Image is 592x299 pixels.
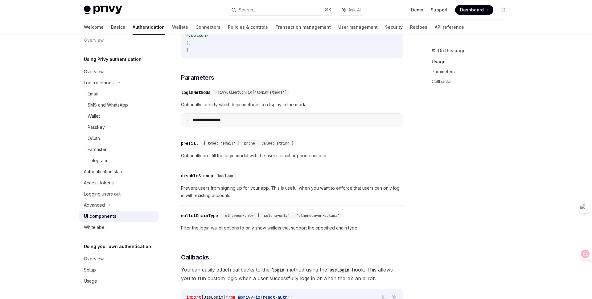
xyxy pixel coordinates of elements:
[498,5,508,15] button: Toggle dark mode
[181,89,211,95] div: loginMethods
[84,168,124,175] div: Authentication state
[410,20,427,35] a: Recipes
[186,40,191,45] span: );
[181,173,213,179] div: disableSignup
[460,7,484,13] span: Dashboard
[191,32,206,38] span: button
[228,20,268,35] a: Policies & controls
[432,57,513,67] a: Usage
[438,47,466,54] span: On this page
[181,73,214,82] span: Parameters
[84,79,114,86] div: Login methods
[79,99,158,111] a: SMS and WhatsApp
[206,32,208,38] span: >
[79,211,158,222] a: UI components
[348,7,361,13] span: Ask AI
[79,155,158,166] a: Telegram
[186,32,191,38] span: </
[88,112,100,120] div: Wallet
[455,5,493,15] a: Dashboard
[79,144,158,155] a: Farcaster
[79,222,158,233] a: Whitelabel
[195,20,220,35] a: Connectors
[88,90,98,98] div: Email
[325,7,331,12] span: ⌘ K
[275,20,331,35] a: Transaction management
[181,265,403,283] span: You can easily attach callbacks to the method using the hook. This allows you to run custom logic...
[223,213,339,218] span: 'ethereum-only' | 'solana-only' | 'ethereum-or-solana'
[435,20,464,35] a: API reference
[79,177,158,188] a: Access tokens
[88,124,105,131] div: Passkey
[79,188,158,200] a: Logging users out
[79,122,158,133] a: Passkey
[218,173,233,178] span: boolean
[432,67,513,77] a: Parameters
[79,66,158,77] a: Overview
[84,224,105,231] div: Whitelabel
[181,253,209,262] span: Callbacks
[181,184,403,199] span: Prevent users from signing up for your app. This is useful when you want to enforce that users ca...
[79,133,158,144] a: OAuth
[84,179,114,187] div: Access tokens
[84,255,104,263] div: Overview
[79,264,158,276] a: Setup
[84,266,96,274] div: Setup
[172,20,188,35] a: Wallets
[88,157,107,164] div: Telegram
[84,201,105,209] div: Advanced
[227,4,335,15] button: Search...⌘K
[88,135,100,142] div: OAuth
[385,20,403,35] a: Security
[84,20,104,35] a: Welcome
[411,7,423,13] a: Demo
[181,101,403,108] span: Optionally specify which login methods to display in the modal.
[186,47,189,53] span: }
[79,88,158,99] a: Email
[111,20,125,35] a: Basics
[216,90,287,95] span: PrivyClientConfig['loginMethods']
[84,213,117,220] div: UI components
[84,56,142,63] h5: Using Privy authentication
[79,111,158,122] a: Wallet
[84,68,104,75] div: Overview
[203,141,294,146] span: { type: 'email' | 'phone', value: string }
[181,140,198,146] div: prefill
[338,20,378,35] a: User management
[79,253,158,264] a: Overview
[133,20,165,35] a: Authentication
[84,277,97,285] div: Usage
[239,6,256,14] div: Search...
[181,213,218,219] div: walletChainType
[327,267,352,273] code: useLogin
[88,146,107,153] div: Farcaster
[84,243,151,250] h5: Using your own authentication
[84,190,121,198] div: Logging users out
[84,6,122,14] img: light logo
[181,152,403,159] span: Optionally pre-fill the login modal with the user’s email or phone number.
[79,166,158,177] a: Authentication state
[181,224,403,232] span: Filter the login wallet options to only show wallets that support the specified chain type.
[432,77,513,86] a: Callbacks
[88,101,128,109] div: SMS and WhatsApp
[79,276,158,287] a: Usage
[431,7,448,13] a: Support
[338,4,365,15] button: Ask AI
[269,267,287,273] code: login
